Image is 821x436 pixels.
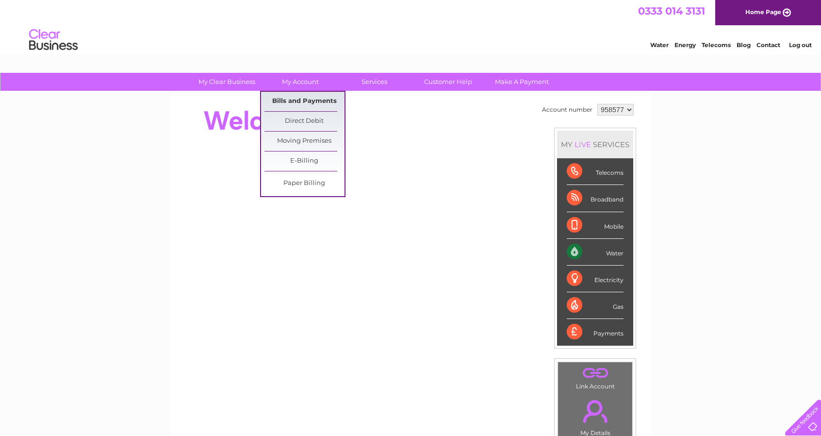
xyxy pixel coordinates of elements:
[638,5,705,17] a: 0333 014 3131
[567,292,624,319] div: Gas
[557,131,633,158] div: MY SERVICES
[182,5,640,47] div: Clear Business is a trading name of Verastar Limited (registered in [GEOGRAPHIC_DATA] No. 3667643...
[264,92,345,111] a: Bills and Payments
[674,41,696,49] a: Energy
[29,25,78,55] img: logo.png
[573,140,593,149] div: LIVE
[558,362,633,392] td: Link Account
[560,394,630,428] a: .
[187,73,267,91] a: My Clear Business
[482,73,562,91] a: Make A Payment
[567,266,624,292] div: Electricity
[650,41,669,49] a: Water
[702,41,731,49] a: Telecoms
[789,41,812,49] a: Log out
[334,73,414,91] a: Services
[756,41,780,49] a: Contact
[567,158,624,185] div: Telecoms
[261,73,341,91] a: My Account
[567,212,624,239] div: Mobile
[264,112,345,131] a: Direct Debit
[264,132,345,151] a: Moving Premises
[567,239,624,266] div: Water
[567,185,624,212] div: Broadband
[560,365,630,382] a: .
[408,73,488,91] a: Customer Help
[264,151,345,171] a: E-Billing
[264,174,345,193] a: Paper Billing
[567,319,624,345] div: Payments
[540,101,595,118] td: Account number
[737,41,751,49] a: Blog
